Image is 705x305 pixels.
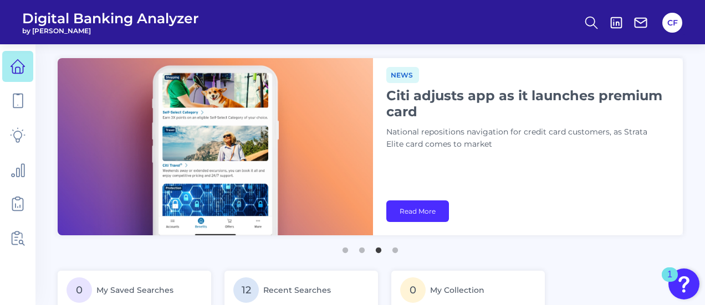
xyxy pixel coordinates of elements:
span: 0 [400,277,426,303]
span: 0 [67,277,92,303]
h1: Citi adjusts app as it launches premium card [386,87,663,120]
span: Digital Banking Analyzer [22,10,199,27]
div: 1 [667,275,672,289]
a: Read More [386,200,449,222]
span: My Saved Searches [96,285,173,295]
span: Recent Searches [263,285,331,295]
span: My Collection [430,285,484,295]
button: 4 [390,242,401,253]
img: bannerImg [58,58,373,235]
p: National repositions navigation for credit card customers, as Strata Elite card comes to market [386,126,663,151]
button: 1 [340,242,351,253]
button: Open Resource Center, 1 new notification [668,268,699,299]
button: 3 [373,242,384,253]
button: 2 [356,242,367,253]
span: 12 [233,277,259,303]
a: News [386,69,419,80]
span: News [386,67,419,83]
button: CF [662,13,682,33]
span: by [PERSON_NAME] [22,27,199,35]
